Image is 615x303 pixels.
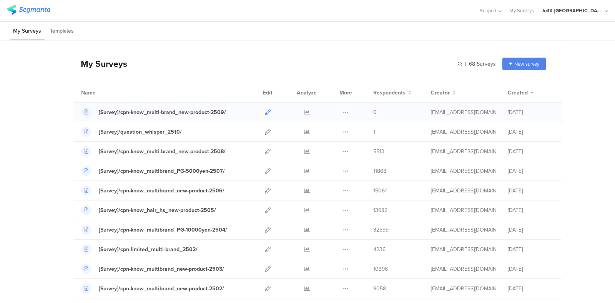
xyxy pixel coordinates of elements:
[508,245,554,253] div: [DATE]
[259,83,276,102] div: Edit
[81,283,224,293] a: [Survey]/cpn-know_multibrand_new-product-2502/
[508,206,554,214] div: [DATE]
[508,89,528,97] span: Created
[99,187,224,195] div: [Survey]/cpn-know_multibrand_new-product-2506/
[431,89,450,97] span: Creator
[99,206,216,214] div: [Survey]/cpn-know_hair_hs_new-product-2505/
[508,285,554,293] div: [DATE]
[10,22,45,40] li: My Surveys
[81,166,225,176] a: [Survey]/cpn-know_multibrand_PG-5000yen-2507/
[431,167,496,175] div: kumai.ik@pg.com
[508,187,554,195] div: [DATE]
[99,226,227,234] div: [Survey]/cpn-know_multibrand_PG-10000yen-2504/
[373,245,386,253] span: 4236
[431,187,496,195] div: kumai.ik@pg.com
[99,285,224,293] div: [Survey]/cpn-know_multibrand_new-product-2502/
[81,127,182,137] a: [Survey]/question_whisper_2510/
[81,107,226,117] a: [Survey]/cpn-know_multi-brand_new-product-2509/
[431,89,456,97] button: Creator
[81,205,216,215] a: [Survey]/cpn-know_hair_hs_new-product-2505/
[337,83,354,102] div: More
[99,245,198,253] div: [Survey]/cpn-limited_multi-brand_2502/
[99,265,224,273] div: [Survey]/cpn-know_multibrand_new-product-2503/
[431,245,496,253] div: kumai.ik@pg.com
[469,60,496,68] span: 68 Surveys
[373,226,389,234] span: 32599
[99,128,182,136] div: [Survey]/question_whisper_2510/
[431,147,496,156] div: kumai.ik@pg.com
[295,83,318,102] div: Analyze
[373,128,375,136] span: 1
[431,206,496,214] div: kumai.ik@pg.com
[431,226,496,234] div: kumai.ik@pg.com
[508,265,554,273] div: [DATE]
[431,285,496,293] div: kumai.ik@pg.com
[373,147,384,156] span: 5513
[431,265,496,273] div: kumai.ik@pg.com
[480,7,497,14] span: Support
[373,108,377,116] span: 0
[508,147,554,156] div: [DATE]
[373,187,388,195] span: 15064
[99,108,226,116] div: [Survey]/cpn-know_multi-brand_new-product-2509/
[508,128,554,136] div: [DATE]
[508,108,554,116] div: [DATE]
[542,7,603,14] div: JoltX [GEOGRAPHIC_DATA]
[81,185,224,195] a: [Survey]/cpn-know_multibrand_new-product-2506/
[73,57,127,70] div: My Surveys
[81,89,127,97] div: Name
[47,22,77,40] li: Templates
[464,60,467,68] span: |
[7,5,50,15] img: segmanta logo
[99,147,226,156] div: [Survey]/cpn-know_multi-brand_new-product-2508/
[508,226,554,234] div: [DATE]
[81,225,227,235] a: [Survey]/cpn-know_multibrand_PG-10000yen-2504/
[514,60,539,68] span: New survey
[373,167,386,175] span: 11868
[431,108,496,116] div: kumai.ik@pg.com
[373,89,412,97] button: Respondents
[431,128,496,136] div: kumai.ik@pg.com
[373,265,388,273] span: 10396
[373,89,406,97] span: Respondents
[81,244,198,254] a: [Survey]/cpn-limited_multi-brand_2502/
[373,206,387,214] span: 13982
[373,285,386,293] span: 9058
[99,167,225,175] div: [Survey]/cpn-know_multibrand_PG-5000yen-2507/
[508,89,534,97] button: Created
[81,264,224,274] a: [Survey]/cpn-know_multibrand_new-product-2503/
[508,167,554,175] div: [DATE]
[81,146,226,156] a: [Survey]/cpn-know_multi-brand_new-product-2508/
